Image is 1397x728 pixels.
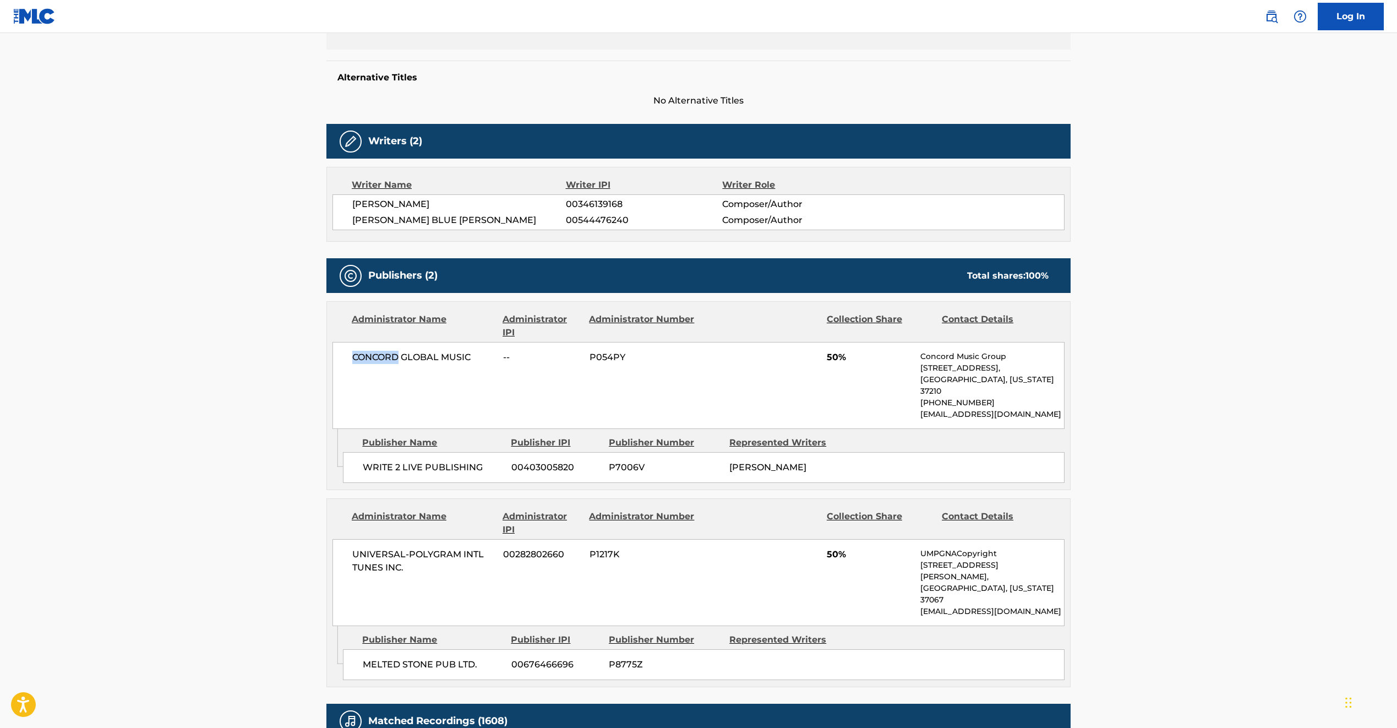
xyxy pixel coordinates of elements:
[1265,10,1278,23] img: search
[920,351,1064,362] p: Concord Music Group
[352,510,494,536] div: Administrator Name
[363,461,503,474] span: WRITE 2 LIVE PUBLISHING
[920,583,1064,606] p: [GEOGRAPHIC_DATA], [US_STATE] 37067
[590,351,696,364] span: P054PY
[729,462,806,472] span: [PERSON_NAME]
[1342,675,1397,728] iframe: Chat Widget
[368,135,422,148] h5: Writers (2)
[609,633,721,646] div: Publisher Number
[368,269,438,282] h5: Publishers (2)
[920,409,1064,420] p: [EMAIL_ADDRESS][DOMAIN_NAME]
[344,269,357,282] img: Publishers
[13,8,56,24] img: MLC Logo
[503,351,581,364] span: --
[326,94,1071,107] span: No Alternative Titles
[827,548,912,561] span: 50%
[590,548,696,561] span: P1217K
[609,658,721,671] span: P8775Z
[1318,3,1384,30] a: Log In
[920,548,1064,559] p: UMPGNACopyright
[352,198,566,211] span: [PERSON_NAME]
[722,214,865,227] span: Composer/Author
[362,436,503,449] div: Publisher Name
[967,269,1049,282] div: Total shares:
[337,72,1060,83] h5: Alternative Titles
[566,198,722,211] span: 00346139168
[1345,686,1352,719] div: Drag
[589,510,696,536] div: Administrator Number
[942,313,1049,339] div: Contact Details
[827,351,912,364] span: 50%
[503,313,581,339] div: Administrator IPI
[352,313,494,339] div: Administrator Name
[1289,6,1311,28] div: Help
[352,351,495,364] span: CONCORD GLOBAL MUSIC
[722,178,865,192] div: Writer Role
[352,178,566,192] div: Writer Name
[827,313,934,339] div: Collection Share
[722,198,865,211] span: Composer/Author
[362,633,503,646] div: Publisher Name
[609,461,721,474] span: P7006V
[352,214,566,227] span: [PERSON_NAME] BLUE [PERSON_NAME]
[920,606,1064,617] p: [EMAIL_ADDRESS][DOMAIN_NAME]
[352,548,495,574] span: UNIVERSAL-POLYGRAM INTL TUNES INC.
[1294,10,1307,23] img: help
[920,397,1064,409] p: [PHONE_NUMBER]
[511,461,601,474] span: 00403005820
[920,559,1064,583] p: [STREET_ADDRESS][PERSON_NAME],
[511,658,601,671] span: 00676466696
[942,510,1049,536] div: Contact Details
[729,633,842,646] div: Represented Writers
[566,178,723,192] div: Writer IPI
[368,715,507,727] h5: Matched Recordings (1608)
[566,214,722,227] span: 00544476240
[503,510,581,536] div: Administrator IPI
[1260,6,1283,28] a: Public Search
[503,548,581,561] span: 00282802660
[920,374,1064,397] p: [GEOGRAPHIC_DATA], [US_STATE] 37210
[363,658,503,671] span: MELTED STONE PUB LTD.
[1025,270,1049,281] span: 100 %
[827,510,934,536] div: Collection Share
[344,715,357,728] img: Matched Recordings
[729,436,842,449] div: Represented Writers
[344,135,357,148] img: Writers
[609,436,721,449] div: Publisher Number
[511,633,601,646] div: Publisher IPI
[920,362,1064,374] p: [STREET_ADDRESS],
[589,313,696,339] div: Administrator Number
[511,436,601,449] div: Publisher IPI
